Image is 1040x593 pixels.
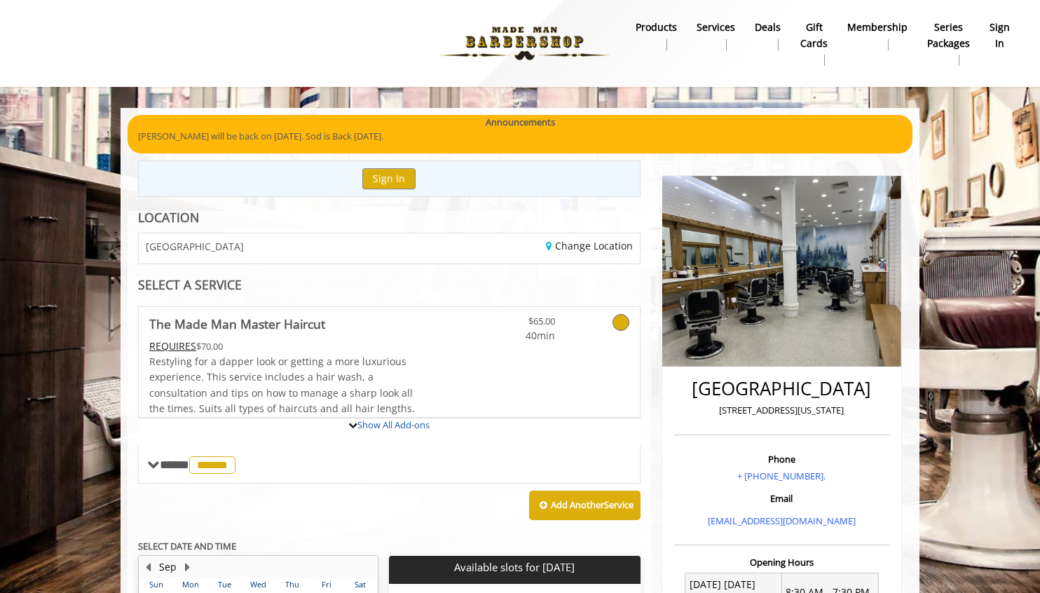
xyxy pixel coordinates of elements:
p: Available slots for [DATE] [395,561,634,573]
button: Next Month [182,559,193,575]
span: [GEOGRAPHIC_DATA] [146,241,244,252]
button: Sep [159,559,177,575]
b: Services [697,20,735,35]
span: This service needs some Advance to be paid before we block your appointment [149,339,196,353]
div: SELECT A SERVICE [138,278,641,292]
b: sign in [990,20,1010,51]
span: 40min [472,328,555,343]
a: sign insign in [980,18,1020,54]
th: Tue [207,578,241,592]
a: DealsDeals [745,18,791,54]
b: Deals [755,20,781,35]
a: Series packagesSeries packages [917,18,980,69]
p: [STREET_ADDRESS][US_STATE] [678,403,886,418]
th: Mon [173,578,207,592]
h3: Email [678,493,886,503]
div: $70.00 [149,339,431,354]
h2: [GEOGRAPHIC_DATA] [678,379,886,399]
b: Announcements [486,115,555,130]
div: The Made Man Master Haircut Add-onS [138,417,641,418]
a: + [PHONE_NUMBER]. [737,470,826,482]
b: products [636,20,677,35]
h3: Opening Hours [674,557,889,567]
a: ServicesServices [687,18,745,54]
th: Sun [139,578,173,592]
button: Sign In [362,168,416,189]
button: Add AnotherService [529,491,641,520]
h3: Phone [678,454,886,464]
b: LOCATION [138,209,199,226]
img: Made Man Barbershop logo [428,5,621,82]
a: [EMAIL_ADDRESS][DOMAIN_NAME] [708,514,856,527]
a: MembershipMembership [837,18,917,54]
p: [PERSON_NAME] will be back on [DATE]. Sod is Back [DATE]. [138,129,902,144]
th: Fri [309,578,343,592]
button: Previous Month [142,559,153,575]
th: Wed [241,578,275,592]
a: Show All Add-ons [357,418,430,431]
b: SELECT DATE AND TIME [138,540,236,552]
a: Gift cardsgift cards [791,18,837,69]
a: Productsproducts [626,18,687,54]
b: gift cards [800,20,828,51]
b: Series packages [927,20,970,51]
th: Thu [275,578,309,592]
a: Change Location [546,239,633,252]
b: Add Another Service [551,498,634,511]
th: Sat [343,578,378,592]
b: Membership [847,20,908,35]
span: Restyling for a dapper look or getting a more luxurious experience. This service includes a hair ... [149,355,415,415]
a: $65.00 [472,307,555,344]
b: The Made Man Master Haircut [149,314,325,334]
